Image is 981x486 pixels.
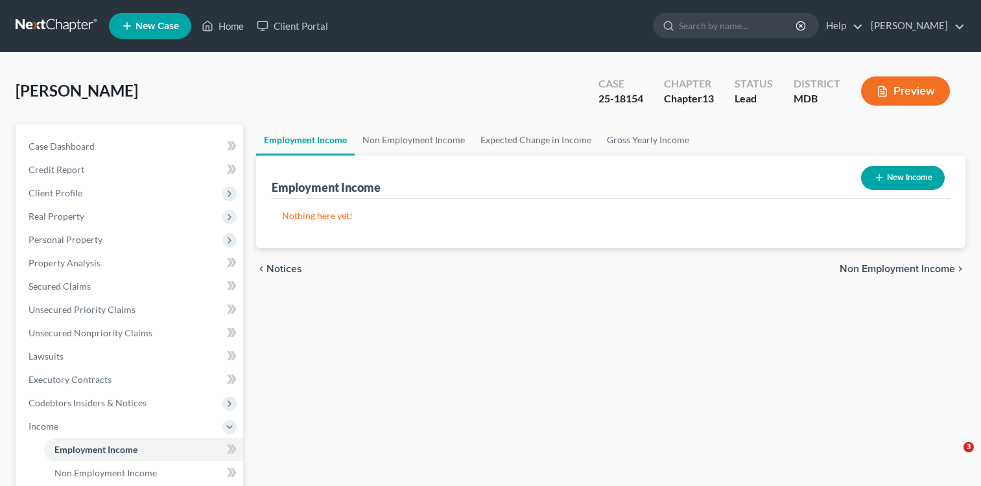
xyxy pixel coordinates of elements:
button: Non Employment Income chevron_right [840,264,965,274]
span: Personal Property [29,234,102,245]
span: Unsecured Nonpriority Claims [29,327,152,338]
span: Notices [266,264,302,274]
span: Client Profile [29,187,82,198]
span: Lawsuits [29,351,64,362]
div: District [794,76,840,91]
a: Non Employment Income [44,461,243,485]
div: Employment Income [272,179,381,195]
a: Home [195,14,250,38]
a: Property Analysis [18,251,243,275]
a: Unsecured Nonpriority Claims [18,321,243,345]
button: Preview [861,76,950,106]
span: Property Analysis [29,257,100,268]
button: New Income [861,166,945,190]
span: Non Employment Income [54,467,157,478]
span: [PERSON_NAME] [16,81,138,100]
span: Executory Contracts [29,374,112,385]
a: Lawsuits [18,345,243,368]
a: Client Portal [250,14,335,38]
a: Employment Income [44,438,243,461]
div: 25-18154 [598,91,643,106]
a: Credit Report [18,158,243,181]
span: 13 [702,92,714,104]
span: Unsecured Priority Claims [29,304,136,315]
span: New Case [136,21,179,31]
div: Status [735,76,773,91]
a: Help [820,14,863,38]
span: 3 [963,442,974,452]
div: Case [598,76,643,91]
div: Chapter [664,91,714,106]
p: Nothing here yet! [282,209,940,222]
i: chevron_left [256,264,266,274]
a: Non Employment Income [355,124,473,156]
div: MDB [794,91,840,106]
span: Non Employment Income [840,264,955,274]
span: Secured Claims [29,281,91,292]
span: Income [29,421,58,432]
span: Codebtors Insiders & Notices [29,397,147,408]
span: Employment Income [54,444,137,455]
a: Expected Change in Income [473,124,599,156]
div: Chapter [664,76,714,91]
a: Unsecured Priority Claims [18,298,243,321]
span: Credit Report [29,164,84,175]
iframe: Intercom live chat [937,442,968,473]
a: [PERSON_NAME] [864,14,965,38]
input: Search by name... [679,14,798,38]
a: Secured Claims [18,275,243,298]
a: Gross Yearly Income [599,124,697,156]
span: Real Property [29,211,84,222]
span: Case Dashboard [29,141,95,152]
a: Case Dashboard [18,135,243,158]
a: Employment Income [256,124,355,156]
div: Lead [735,91,773,106]
i: chevron_right [955,264,965,274]
a: Executory Contracts [18,368,243,391]
button: chevron_left Notices [256,264,302,274]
